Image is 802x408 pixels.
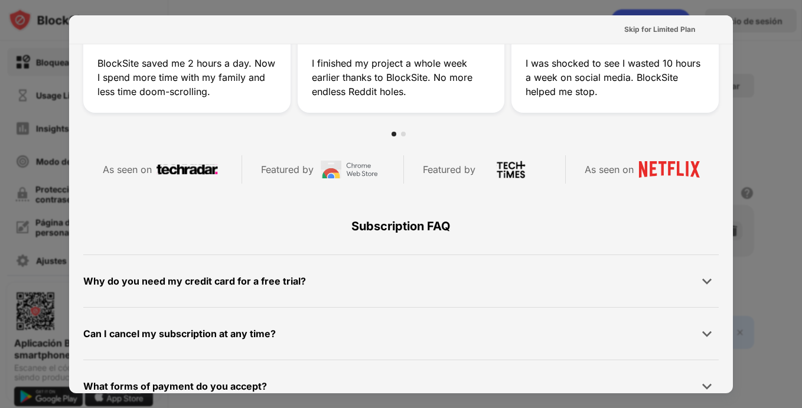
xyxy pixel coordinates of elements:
div: Can I cancel my subscription at any time? [83,325,276,342]
div: As seen on [103,161,152,178]
div: Featured by [261,161,314,178]
div: BlockSite saved me 2 hours a day. Now I spend more time with my family and less time doom-scrolling. [97,56,276,99]
img: tech-times [480,161,542,178]
div: Featured by [423,161,475,178]
div: Skip for Limited Plan [624,24,695,35]
div: I finished my project a whole week earlier thanks to BlockSite. No more endless Reddit holes. [312,56,491,99]
div: As seen on [585,161,634,178]
div: Why do you need my credit card for a free trial? [83,273,306,290]
div: What forms of payment do you accept? [83,378,267,395]
img: techradar [157,161,218,178]
div: I was shocked to see I wasted 10 hours a week on social media. BlockSite helped me stop. [526,56,705,99]
img: chrome-web-store-logo [318,161,380,178]
div: Subscription FAQ [83,198,719,254]
img: netflix-logo [638,161,700,178]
